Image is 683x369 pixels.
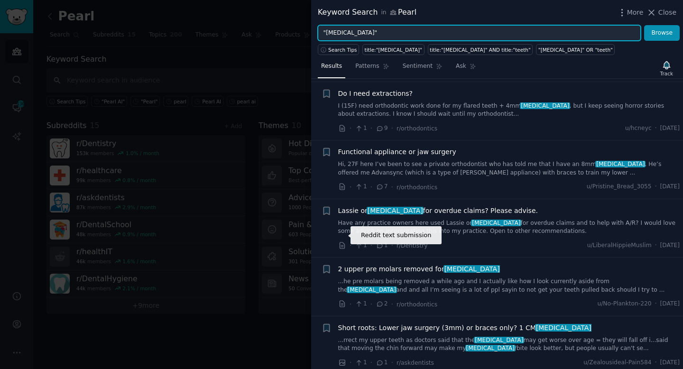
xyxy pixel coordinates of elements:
[627,8,644,18] span: More
[376,300,388,308] span: 2
[660,183,680,191] span: [DATE]
[338,323,591,333] span: Short roots: Lower jaw surgery (3mm) or braces only? 1 CM
[657,58,676,78] button: Track
[583,359,651,367] span: u/Zealousideal-Pain584
[535,324,592,332] span: [MEDICAL_DATA]
[391,358,393,368] span: ·
[338,264,500,274] span: 2 upper pre molars removed for
[660,300,680,308] span: [DATE]
[617,8,644,18] button: More
[443,265,500,273] span: [MEDICAL_DATA]
[370,240,372,250] span: ·
[338,264,500,274] a: 2 upper pre molars removed for[MEDICAL_DATA]
[474,337,524,343] span: [MEDICAL_DATA]
[587,183,652,191] span: u/Pristine_Bread_3055
[397,125,437,132] span: r/orthodontics
[660,241,680,250] span: [DATE]
[452,59,480,78] a: Ask
[347,286,397,293] span: [MEDICAL_DATA]
[660,70,673,77] div: Track
[538,46,613,53] div: "[MEDICAL_DATA]" OR "teeth"
[338,102,680,119] a: I (15F) need orthodontic work done for my flared teeth + 4mm[MEDICAL_DATA], but I keep seeing hor...
[350,240,351,250] span: ·
[655,183,657,191] span: ·
[397,360,434,366] span: r/askdentists
[376,359,388,367] span: 1
[355,62,379,71] span: Patterns
[367,207,424,214] span: [MEDICAL_DATA]
[660,359,680,367] span: [DATE]
[376,241,388,250] span: 1
[597,300,651,308] span: u/No-Plankton-220
[370,123,372,133] span: ·
[655,241,657,250] span: ·
[646,8,676,18] button: Close
[350,182,351,192] span: ·
[318,59,345,78] a: Results
[350,358,351,368] span: ·
[350,123,351,133] span: ·
[355,359,367,367] span: 1
[536,44,615,55] a: "[MEDICAL_DATA]" OR "teeth"
[391,123,393,133] span: ·
[655,359,657,367] span: ·
[352,59,392,78] a: Patterns
[587,241,652,250] span: u/LiberalHippieMuslim
[338,206,538,216] a: Lassie or[MEDICAL_DATA]for overdue claims? Please advise.
[644,25,680,41] button: Browse
[403,62,433,71] span: Sentiment
[338,336,680,353] a: ...rrect my upper teeth as doctors said that the[MEDICAL_DATA]may get worse over age = they will ...
[321,62,342,71] span: Results
[328,46,357,53] span: Search Tips
[338,206,538,216] span: Lassie or for overdue claims? Please advise.
[391,240,393,250] span: ·
[595,161,646,167] span: [MEDICAL_DATA]
[338,323,591,333] a: Short roots: Lower jaw surgery (3mm) or braces only? 1 CM[MEDICAL_DATA]
[338,160,680,177] a: Hi, 27F here I’ve been to see a private orthodontist who has told me that I have an 8mm[MEDICAL_D...
[399,59,446,78] a: Sentiment
[376,183,388,191] span: 7
[397,301,437,308] span: r/orthodontics
[655,124,657,133] span: ·
[338,219,680,236] a: Have any practice owners here used Lassie or[MEDICAL_DATA]for overdue claims and to help with A/R...
[471,220,521,226] span: [MEDICAL_DATA]
[318,7,416,18] div: Keyword Search Pearl
[338,89,413,99] a: Do I need extractions?
[381,9,386,17] span: in
[397,184,437,191] span: r/orthodontics
[655,300,657,308] span: ·
[362,44,424,55] a: title:"[MEDICAL_DATA]"
[397,242,428,249] span: r/Dentistry
[338,277,680,294] a: ...he pre molars being removed a while ago and I actually like how I look currently aside from th...
[370,182,372,192] span: ·
[355,300,367,308] span: 1
[465,345,516,351] span: [MEDICAL_DATA]
[658,8,676,18] span: Close
[338,147,456,157] a: Functional appliance or jaw surgery
[456,62,466,71] span: Ask
[520,102,570,109] span: [MEDICAL_DATA]
[428,44,533,55] a: title:"[MEDICAL_DATA]" AND title:"teeth"
[376,124,388,133] span: 9
[625,124,652,133] span: u/hcneyc
[365,46,422,53] div: title:"[MEDICAL_DATA]"
[391,182,393,192] span: ·
[318,44,359,55] button: Search Tips
[355,183,367,191] span: 1
[660,124,680,133] span: [DATE]
[370,299,372,309] span: ·
[391,299,393,309] span: ·
[350,299,351,309] span: ·
[370,358,372,368] span: ·
[355,124,367,133] span: 1
[355,241,367,250] span: 1
[430,46,531,53] div: title:"[MEDICAL_DATA]" AND title:"teeth"
[318,25,641,41] input: Try a keyword related to your business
